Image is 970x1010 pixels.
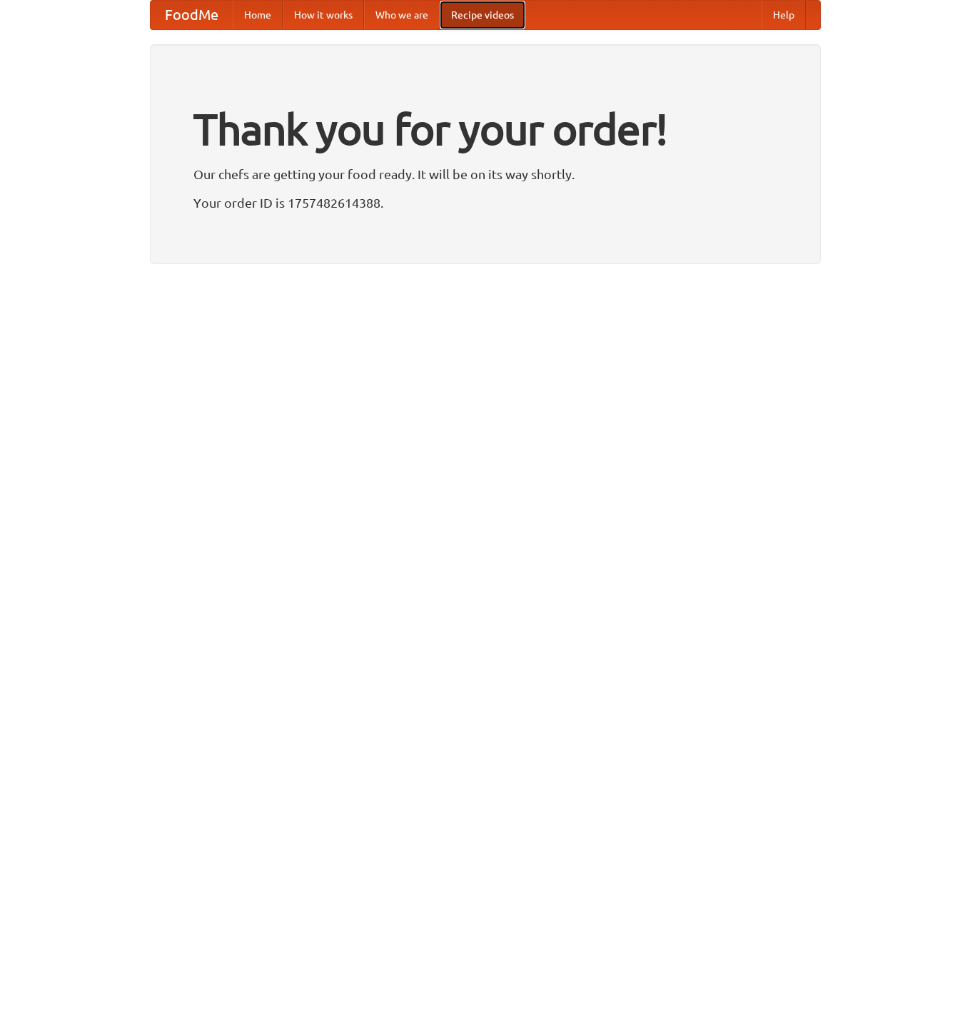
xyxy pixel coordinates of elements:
[364,1,440,29] a: Who we are
[151,1,233,29] a: FoodMe
[440,1,525,29] a: Recipe videos
[283,1,364,29] a: How it works
[193,192,777,213] p: Your order ID is 1757482614388.
[233,1,283,29] a: Home
[762,1,806,29] a: Help
[193,163,777,185] p: Our chefs are getting your food ready. It will be on its way shortly.
[193,95,777,163] h1: Thank you for your order!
